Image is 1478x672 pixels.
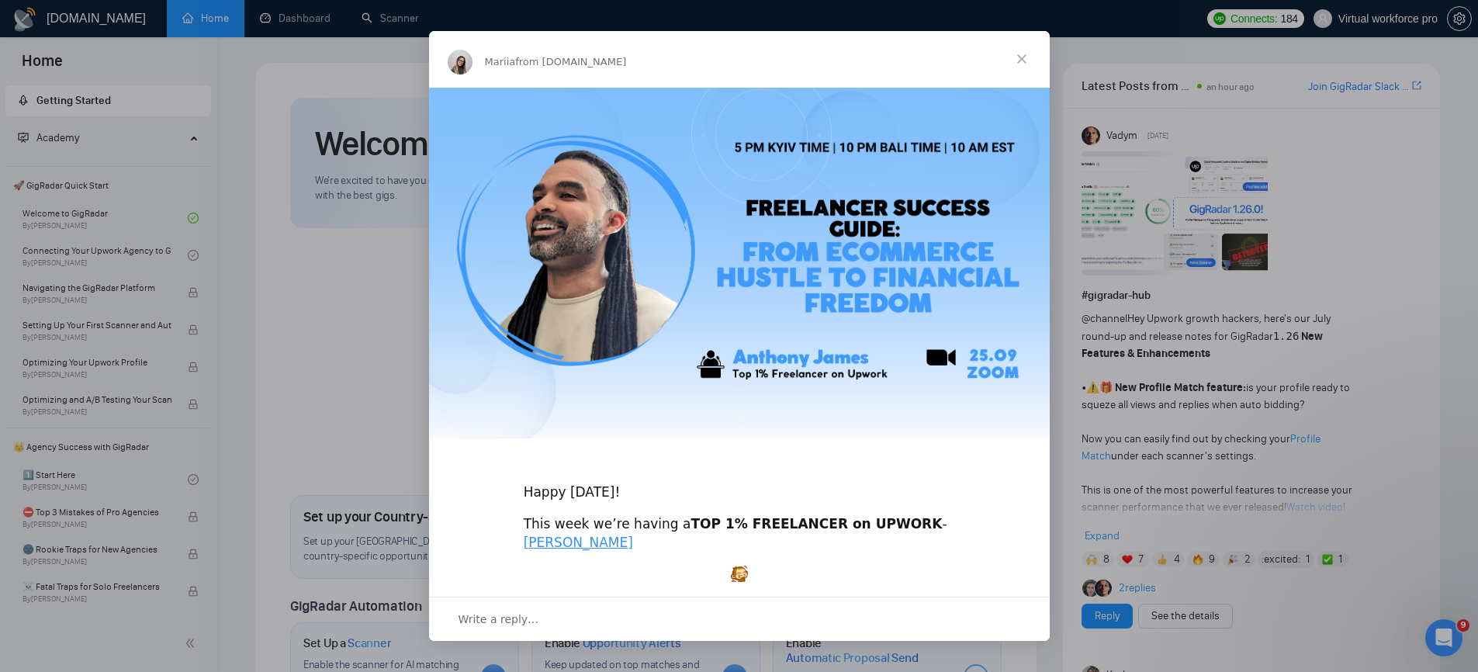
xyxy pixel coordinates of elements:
span: from [DOMAIN_NAME] [515,56,626,68]
img: :excited: [731,565,748,582]
div: Happy [DATE]! [524,465,955,502]
img: Profile image for Mariia [448,50,472,74]
a: [PERSON_NAME] [524,535,633,550]
b: TOP 1% FREELANCER on UPWORK [691,516,942,532]
span: Write a reply… [459,609,539,629]
div: This week we’re having a - [524,515,955,552]
span: Mariia [485,56,516,68]
span: Close [994,31,1050,87]
div: Open conversation and reply [429,597,1050,641]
